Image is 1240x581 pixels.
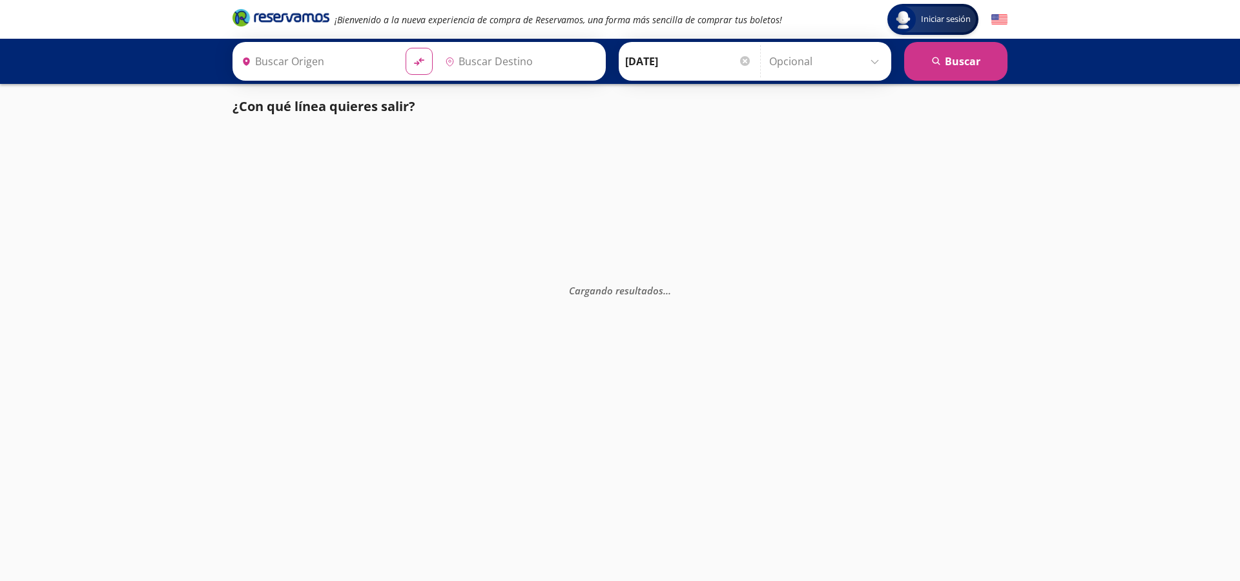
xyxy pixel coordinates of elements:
[904,42,1008,81] button: Buscar
[666,284,668,297] span: .
[916,13,976,26] span: Iniciar sesión
[625,45,752,77] input: Elegir Fecha
[569,284,671,297] em: Cargando resultados
[663,284,666,297] span: .
[236,45,395,77] input: Buscar Origen
[991,12,1008,28] button: English
[232,8,329,31] a: Brand Logo
[335,14,782,26] em: ¡Bienvenido a la nueva experiencia de compra de Reservamos, una forma más sencilla de comprar tus...
[769,45,885,77] input: Opcional
[232,97,415,116] p: ¿Con qué línea quieres salir?
[232,8,329,27] i: Brand Logo
[668,284,671,297] span: .
[440,45,599,77] input: Buscar Destino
